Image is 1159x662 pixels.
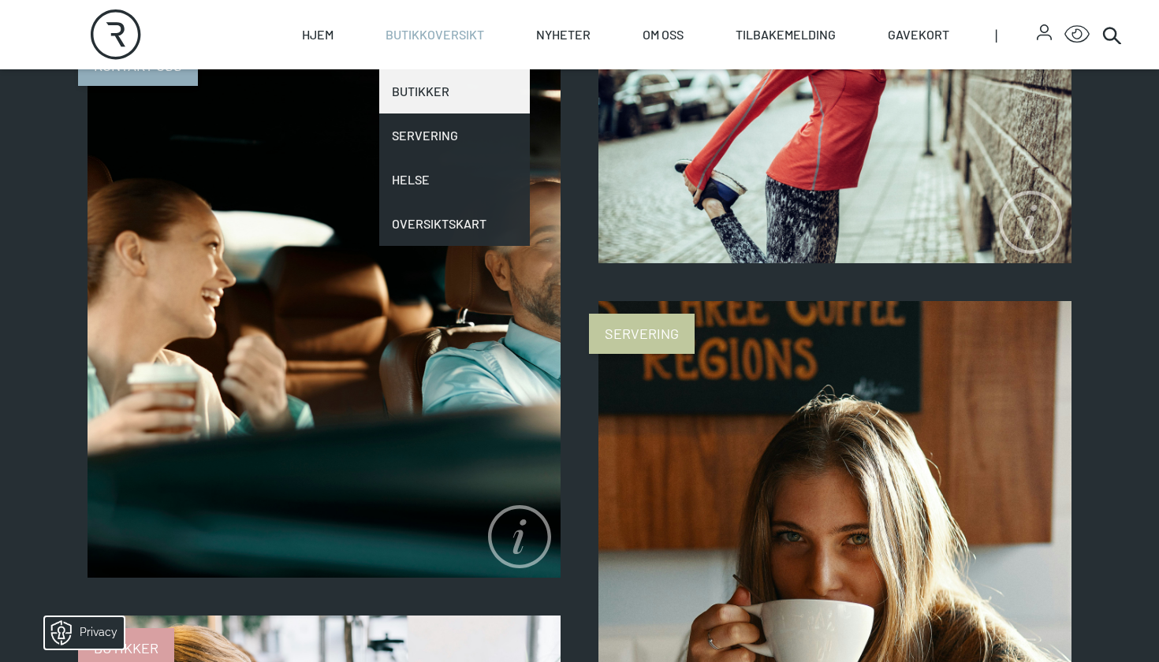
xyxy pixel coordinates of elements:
a: Helse [379,158,530,202]
button: Open Accessibility Menu [1064,22,1090,47]
a: Oversiktskart [379,202,530,246]
a: Servering [379,113,530,158]
span: Servering [589,314,695,354]
a: Butikker [379,69,530,113]
iframe: Manage Preferences [16,612,144,654]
